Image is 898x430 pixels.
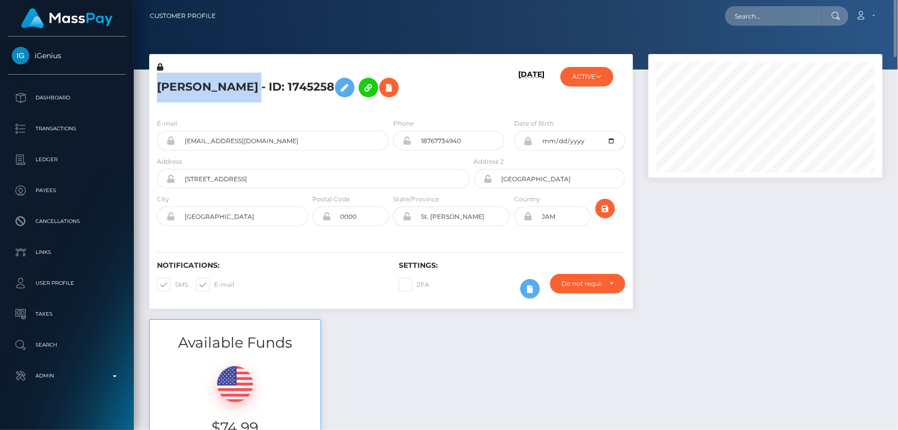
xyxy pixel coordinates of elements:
[157,278,188,291] label: SMS
[399,278,429,291] label: 2FA
[12,90,122,106] p: Dashboard
[12,306,122,322] p: Taxes
[562,280,602,288] div: Do not require
[217,366,253,402] img: USD.png
[150,5,216,27] a: Customer Profile
[8,301,126,327] a: Taxes
[560,67,613,87] button: ACTIVE
[157,119,177,128] label: E-mail
[514,119,554,128] label: Date of Birth
[8,85,126,111] a: Dashboard
[725,6,822,26] input: Search...
[12,47,29,64] img: iGenius
[518,70,544,106] h6: [DATE]
[514,195,540,204] label: Country
[196,278,234,291] label: E-mail
[157,261,383,270] h6: Notifications:
[8,147,126,173] a: Ledger
[8,178,126,203] a: Payees
[12,337,122,353] p: Search
[12,276,122,291] p: User Profile
[8,332,126,358] a: Search
[393,119,414,128] label: Phone
[8,239,126,265] a: Links
[12,152,122,167] p: Ledger
[8,51,126,60] span: iGenius
[157,195,169,204] label: City
[393,195,439,204] label: State/Province
[8,116,126,142] a: Transactions
[550,274,625,294] button: Do not require
[12,183,122,198] p: Payees
[8,270,126,296] a: User Profile
[12,214,122,229] p: Cancellations
[474,157,504,166] label: Address 2
[21,8,113,28] img: MassPay Logo
[8,209,126,234] a: Cancellations
[8,363,126,389] a: Admin
[157,157,182,166] label: Address
[399,261,625,270] h6: Settings:
[12,368,122,384] p: Admin
[312,195,350,204] label: Postal Code
[12,245,122,260] p: Links
[157,73,464,102] h5: [PERSON_NAME] - ID: 1745258
[150,333,321,353] h3: Available Funds
[12,121,122,136] p: Transactions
